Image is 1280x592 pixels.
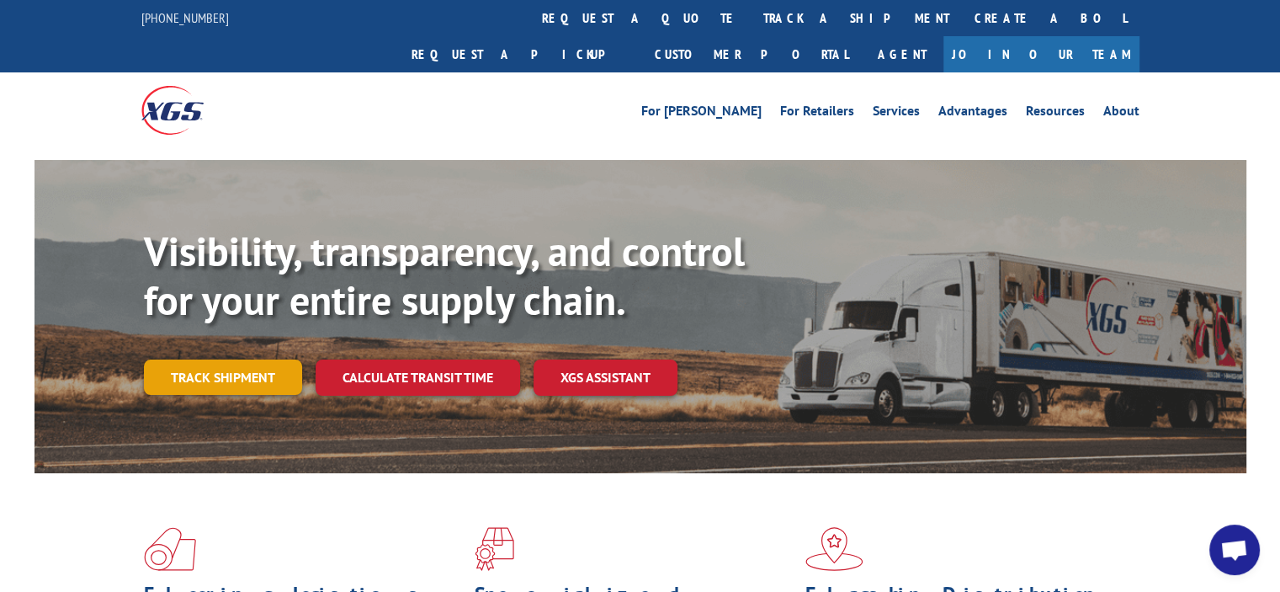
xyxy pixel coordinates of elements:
[144,225,745,326] b: Visibility, transparency, and control for your entire supply chain.
[534,360,677,396] a: XGS ASSISTANT
[642,36,861,72] a: Customer Portal
[475,527,514,571] img: xgs-icon-focused-on-flooring-red
[1209,525,1260,575] a: Open chat
[641,104,762,123] a: For [PERSON_NAME]
[938,104,1007,123] a: Advantages
[943,36,1139,72] a: Join Our Team
[873,104,920,123] a: Services
[805,527,863,571] img: xgs-icon-flagship-distribution-model-red
[1026,104,1085,123] a: Resources
[399,36,642,72] a: Request a pickup
[780,104,854,123] a: For Retailers
[316,360,520,396] a: Calculate transit time
[861,36,943,72] a: Agent
[1103,104,1139,123] a: About
[144,527,196,571] img: xgs-icon-total-supply-chain-intelligence-red
[141,9,229,26] a: [PHONE_NUMBER]
[144,360,302,395] a: Track shipment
